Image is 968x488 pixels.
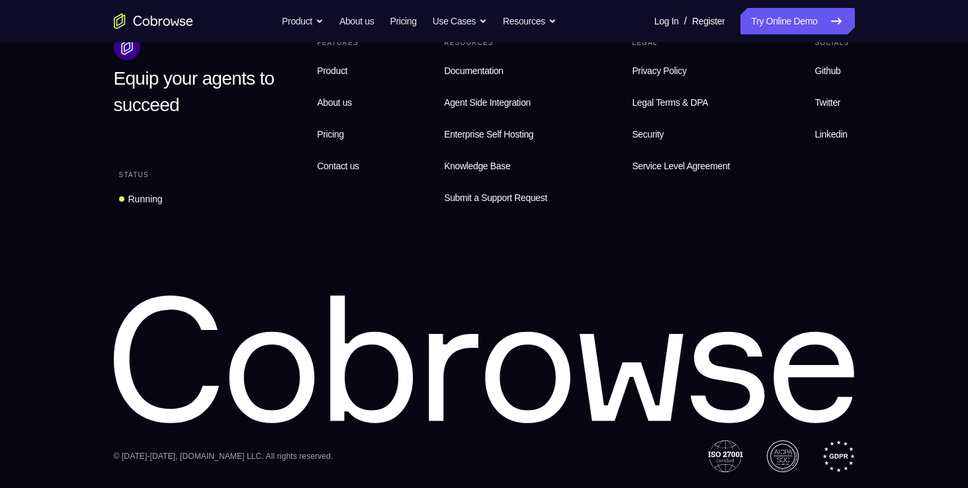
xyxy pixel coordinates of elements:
div: Resources [439,34,552,52]
a: Twitter [809,89,854,116]
button: Refresh [466,40,487,61]
span: Twitter [814,97,840,108]
a: Settings [8,69,32,93]
span: / [684,13,687,29]
a: Enterprise Self Hosting [439,121,552,147]
span: Contact us [317,161,359,171]
div: Status [114,166,154,184]
span: Agent Side Integration [444,95,547,110]
h1: Connect [51,8,123,29]
a: Connect [8,8,32,32]
a: Knowledge Base [439,153,552,179]
span: Documentation [444,65,504,76]
a: Submit a Support Request [439,184,552,211]
a: Documentation [439,58,552,84]
span: Security [632,129,664,140]
div: Running [128,192,163,206]
a: Github [809,58,854,84]
a: Try Online Demo [740,8,854,34]
a: Linkedin [809,121,854,147]
span: Submit a Support Request [444,190,547,206]
span: Enterprise Self Hosting [444,126,547,142]
a: Legal Terms & DPA [627,89,735,116]
span: Equip your agents to succeed [114,68,275,115]
a: Running [114,187,168,211]
a: About us [339,8,374,34]
span: Github [814,65,840,76]
a: Security [627,121,735,147]
a: Service Level Agreement [627,153,735,179]
a: Go to the home page [114,13,193,29]
img: GDPR [822,440,855,472]
button: Use Cases [433,8,487,34]
button: Product [282,8,324,34]
span: Knowledge Base [444,161,510,171]
span: Legal Terms & DPA [632,97,708,108]
span: Pricing [317,129,343,140]
button: Resources [503,8,556,34]
span: No devices found that match your filters. [130,90,329,101]
a: Sessions [8,38,32,62]
a: Agent Side Integration [439,89,552,116]
span: Product [317,65,347,76]
img: ISO [708,440,742,472]
span: About us [317,97,351,108]
div: Legal [627,34,735,52]
label: demo_id [263,44,304,57]
div: Socials [809,34,854,52]
span: Service Level Agreement [632,158,730,174]
a: Contact us [312,153,364,179]
a: Pricing [390,8,416,34]
a: Product [312,58,364,84]
div: © [DATE]-[DATE], [DOMAIN_NAME] LLC. All rights reserved. [114,450,333,463]
a: About us [312,89,364,116]
div: Features [312,34,364,52]
input: Filter devices... [75,44,242,57]
span: Privacy Policy [632,65,686,76]
span: Linkedin [814,129,847,140]
a: Pricing [312,121,364,147]
a: Register [692,8,725,34]
button: Clear filters [331,83,409,109]
button: 6-digit code [229,398,309,425]
img: AICPA SOC [767,440,799,472]
label: Email [399,44,423,57]
a: Log In [654,8,679,34]
a: Privacy Policy [627,58,735,84]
